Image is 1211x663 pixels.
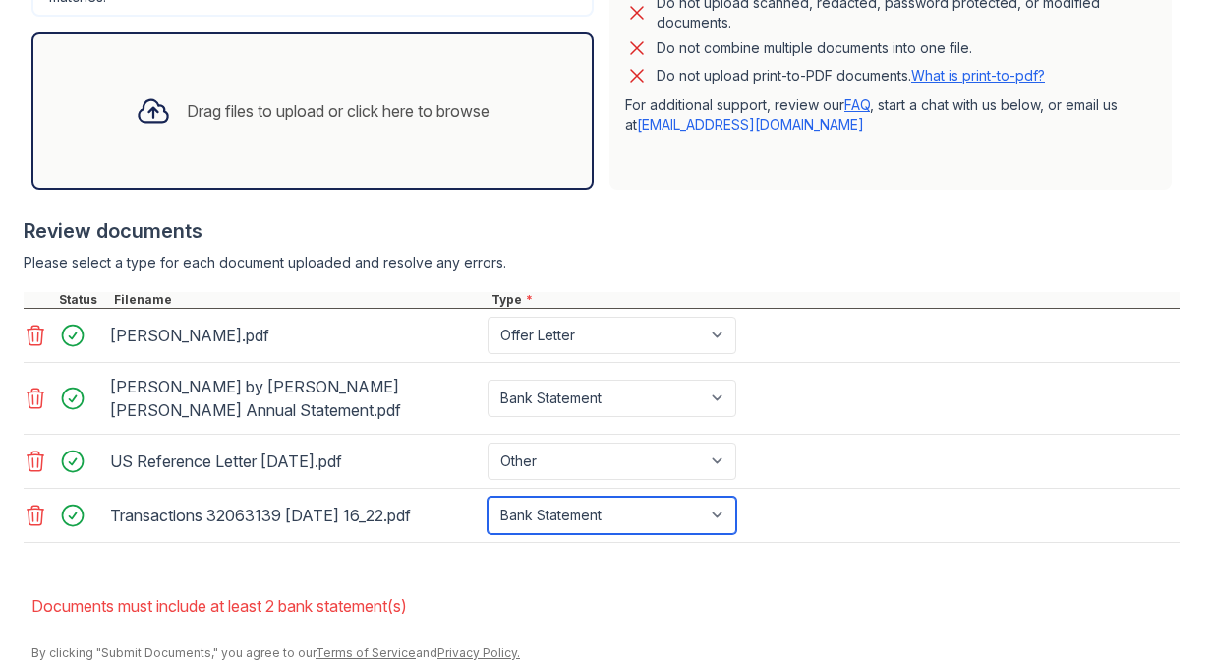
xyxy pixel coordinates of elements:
[24,253,1180,272] div: Please select a type for each document uploaded and resolve any errors.
[55,292,110,308] div: Status
[187,99,490,123] div: Drag files to upload or click here to browse
[31,586,1180,626] li: Documents must include at least 2 bank statement(s)
[657,66,1045,86] p: Do not upload print-to-PDF documents.
[110,371,480,426] div: [PERSON_NAME] by [PERSON_NAME] [PERSON_NAME] Annual Statement.pdf
[110,446,480,477] div: US Reference Letter [DATE].pdf
[637,116,864,133] a: [EMAIL_ADDRESS][DOMAIN_NAME]
[316,645,416,660] a: Terms of Service
[488,292,1180,308] div: Type
[110,320,480,351] div: [PERSON_NAME].pdf
[24,217,1180,245] div: Review documents
[437,645,520,660] a: Privacy Policy.
[110,500,480,531] div: Transactions 32063139 [DATE] 16_22.pdf
[31,645,1180,661] div: By clicking "Submit Documents," you agree to our and
[657,36,972,60] div: Do not combine multiple documents into one file.
[911,67,1045,84] a: What is print-to-pdf?
[110,292,488,308] div: Filename
[625,95,1156,135] p: For additional support, review our , start a chat with us below, or email us at
[844,96,870,113] a: FAQ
